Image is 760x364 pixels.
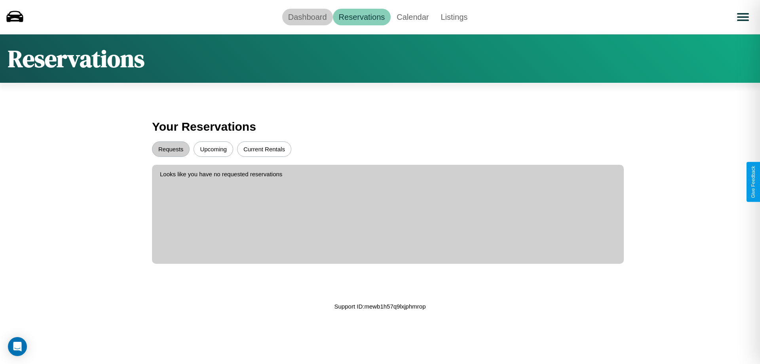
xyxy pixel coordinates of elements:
[152,116,608,137] h3: Your Reservations
[237,141,291,157] button: Current Rentals
[160,169,616,179] p: Looks like you have no requested reservations
[391,9,435,25] a: Calendar
[282,9,333,25] a: Dashboard
[8,42,144,75] h1: Reservations
[435,9,473,25] a: Listings
[8,337,27,356] div: Open Intercom Messenger
[750,166,756,198] div: Give Feedback
[194,141,233,157] button: Upcoming
[333,9,391,25] a: Reservations
[334,301,426,312] p: Support ID: mewb1h57q9lxjphmrop
[732,6,754,28] button: Open menu
[152,141,190,157] button: Requests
